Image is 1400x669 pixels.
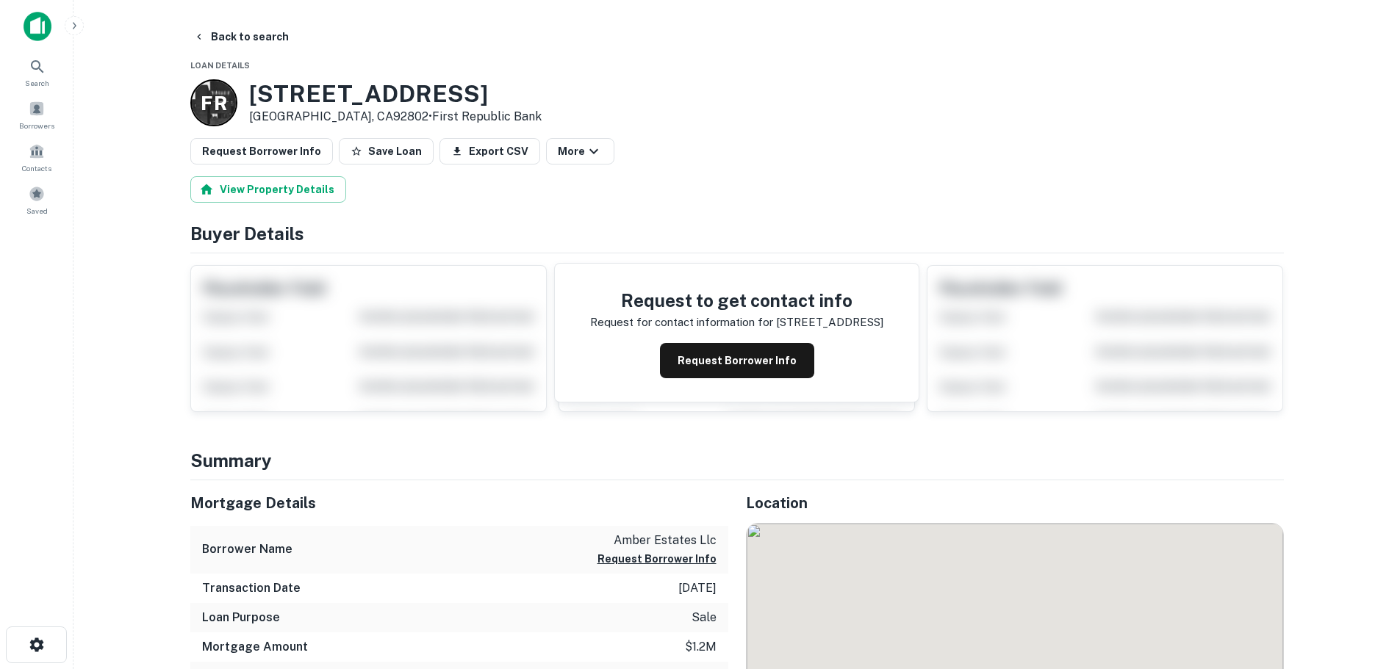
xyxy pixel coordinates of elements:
button: Request Borrower Info [660,343,814,378]
p: sale [692,609,717,626]
button: Export CSV [439,138,540,164]
button: More [546,138,614,164]
h5: Mortgage Details [190,492,728,514]
h3: [STREET_ADDRESS] [249,80,542,108]
a: First Republic Bank [432,109,542,123]
button: View Property Details [190,176,346,203]
h4: Request to get contact info [590,287,883,314]
a: Borrowers [4,95,69,134]
span: Search [25,77,49,89]
img: capitalize-icon.png [24,12,51,41]
p: [DATE] [678,579,717,597]
a: Search [4,52,69,92]
h4: Buyer Details [190,220,1284,247]
a: F R [190,79,237,126]
p: [GEOGRAPHIC_DATA], CA92802 • [249,108,542,126]
button: Back to search [187,23,295,50]
p: amber estates llc [597,532,717,549]
button: Request Borrower Info [597,550,717,568]
p: F R [201,89,226,117]
span: Loan Details [190,61,250,70]
p: [STREET_ADDRESS] [776,314,883,331]
iframe: Chat Widget [1327,552,1400,622]
button: Save Loan [339,138,434,164]
p: Request for contact information for [590,314,773,331]
h6: Transaction Date [202,579,301,597]
p: $1.2m [685,638,717,656]
span: Saved [26,205,48,217]
span: Contacts [22,162,51,174]
h5: Location [746,492,1284,514]
button: Request Borrower Info [190,138,333,164]
h4: Summary [190,447,1284,474]
h6: Loan Purpose [202,609,280,626]
span: Borrowers [19,120,54,131]
h6: Borrower Name [202,540,292,558]
a: Contacts [4,137,69,177]
h6: Mortgage Amount [202,638,308,656]
a: Saved [4,180,69,220]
